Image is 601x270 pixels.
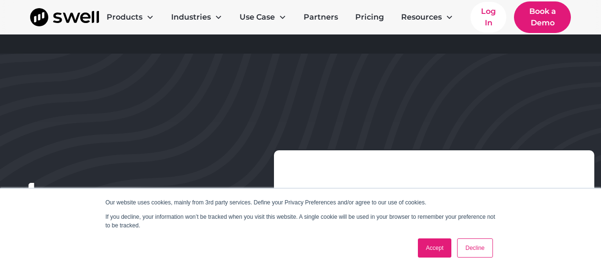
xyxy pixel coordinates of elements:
a: Pricing [348,8,392,27]
a: Book a Demo [514,1,571,33]
p: If you decline, your information won’t be tracked when you visit this website. A single cookie wi... [106,213,496,230]
a: Decline [457,238,492,258]
p: Our website uses cookies, mainly from 3rd party services. Define your Privacy Preferences and/or ... [106,198,496,207]
div: Resources [401,11,442,23]
a: home [30,8,99,26]
a: Accept [418,238,452,258]
a: Log In [470,2,507,33]
div: Products [107,11,142,23]
div: Industries [164,8,230,27]
div: Products [99,8,162,27]
a: Partners [296,8,346,27]
div: Use Case [232,8,294,27]
div: Resources [393,8,461,27]
div: Use Case [240,11,275,23]
div: Industries [171,11,211,23]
